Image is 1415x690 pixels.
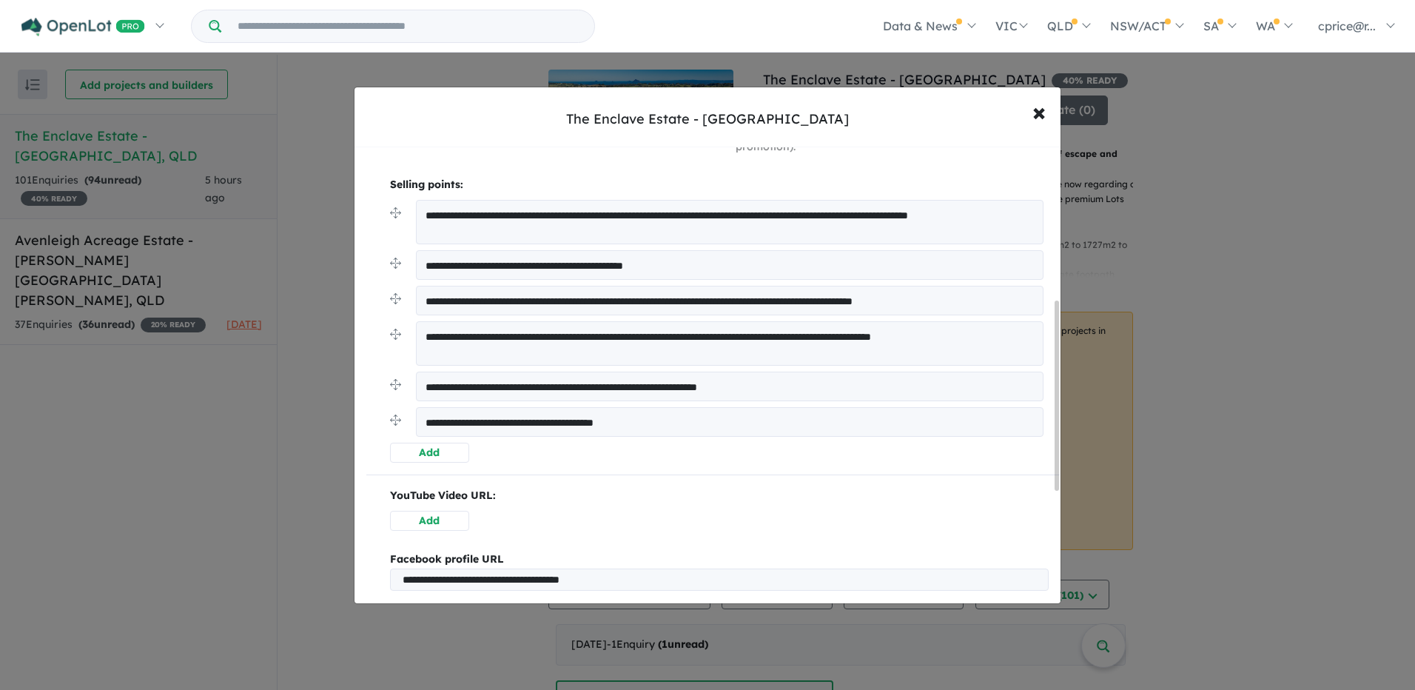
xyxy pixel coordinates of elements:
img: drag.svg [390,207,401,218]
img: drag.svg [390,415,401,426]
p: YouTube Video URL: [390,487,1049,505]
span: × [1032,96,1046,127]
button: Add [390,511,469,531]
img: drag.svg [390,258,401,269]
div: The Enclave Estate - [GEOGRAPHIC_DATA] [566,110,849,129]
img: Openlot PRO Logo White [21,18,145,36]
img: drag.svg [390,329,401,340]
span: cprice@r... [1318,19,1376,33]
input: Try estate name, suburb, builder or developer [224,10,591,42]
b: Facebook profile URL [390,552,504,566]
img: drag.svg [390,379,401,390]
p: Selling points: [390,176,1049,194]
img: drag.svg [390,293,401,304]
button: Add [390,443,469,463]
